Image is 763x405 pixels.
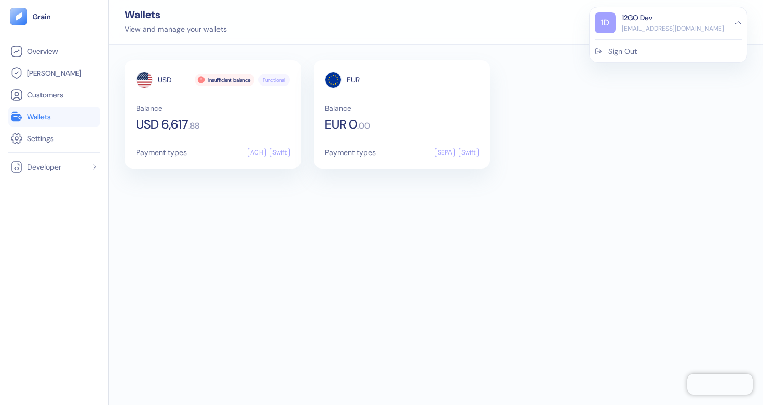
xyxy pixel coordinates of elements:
div: Sign Out [608,46,637,57]
span: EUR 0 [325,118,357,131]
span: [PERSON_NAME] [27,68,81,78]
div: [EMAIL_ADDRESS][DOMAIN_NAME] [622,24,724,33]
span: Balance [136,105,290,112]
a: Wallets [10,110,98,123]
span: Balance [325,105,479,112]
div: Wallets [125,9,227,20]
div: View and manage your wallets [125,24,227,35]
div: Insufficient balance [195,74,254,86]
span: USD 6,617 [136,118,188,131]
div: SEPA [435,148,455,157]
a: Overview [10,45,98,58]
span: USD [158,76,172,83]
span: EUR [347,76,360,83]
span: . 88 [188,122,199,130]
img: logo-tablet-V2.svg [10,8,27,25]
a: Customers [10,89,98,101]
iframe: Chatra live chat [687,374,753,395]
span: Functional [263,76,285,84]
div: 1D [595,12,616,33]
div: Swift [459,148,479,157]
img: logo [32,13,51,20]
span: Overview [27,46,58,57]
span: Payment types [136,149,187,156]
span: Customers [27,90,63,100]
div: 12GO Dev [622,12,652,23]
span: . 00 [357,122,370,130]
div: ACH [248,148,266,157]
span: Settings [27,133,54,144]
span: Wallets [27,111,51,122]
span: Payment types [325,149,376,156]
a: [PERSON_NAME] [10,67,98,79]
div: Swift [270,148,290,157]
a: Settings [10,132,98,145]
span: Developer [27,162,61,172]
